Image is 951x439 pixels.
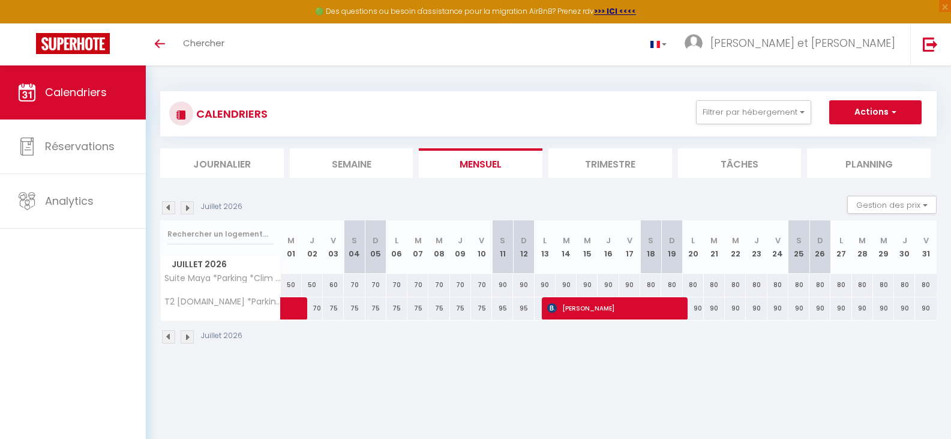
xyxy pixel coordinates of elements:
span: T2 [DOMAIN_NAME] *Parking *Clim *Wifi 4pers [163,297,283,306]
th: 08 [428,220,449,274]
div: 80 [873,274,894,296]
div: 80 [746,274,767,296]
abbr: M [859,235,866,246]
div: 80 [894,274,915,296]
input: Rechercher un logement... [167,223,274,245]
div: 80 [830,274,851,296]
th: 17 [619,220,640,274]
li: Mensuel [419,148,542,178]
div: 70 [407,274,428,296]
div: 70 [428,274,449,296]
div: 90 [746,297,767,319]
abbr: J [458,235,463,246]
th: 10 [471,220,492,274]
abbr: J [310,235,314,246]
abbr: M [563,235,570,246]
th: 20 [683,220,704,274]
div: 95 [492,297,513,319]
div: 90 [809,297,830,319]
div: 75 [450,297,471,319]
div: 80 [640,274,661,296]
li: Tâches [678,148,802,178]
th: 04 [344,220,365,274]
th: 15 [577,220,598,274]
div: 60 [323,274,344,296]
div: 80 [767,274,788,296]
div: 75 [344,297,365,319]
div: 90 [513,274,534,296]
a: ... [PERSON_NAME] et [PERSON_NAME] [676,23,910,65]
div: 90 [830,297,851,319]
th: 05 [365,220,386,274]
abbr: L [395,235,398,246]
div: 75 [428,297,449,319]
button: Actions [829,100,922,124]
abbr: L [543,235,547,246]
div: 80 [704,274,725,296]
th: 28 [852,220,873,274]
div: 90 [915,297,937,319]
div: 90 [619,274,640,296]
abbr: S [500,235,505,246]
div: 90 [535,274,556,296]
abbr: D [669,235,675,246]
img: Super Booking [36,33,110,54]
div: 75 [365,297,386,319]
abbr: S [352,235,357,246]
li: Planning [807,148,931,178]
th: 25 [788,220,809,274]
th: 03 [323,220,344,274]
th: 06 [386,220,407,274]
div: 90 [598,274,619,296]
abbr: M [732,235,739,246]
th: 24 [767,220,788,274]
th: 31 [915,220,937,274]
th: 02 [302,220,323,274]
th: 09 [450,220,471,274]
abbr: V [627,235,632,246]
th: 16 [598,220,619,274]
span: [PERSON_NAME] et [PERSON_NAME] [710,35,895,50]
div: 80 [852,274,873,296]
h3: CALENDRIERS [193,100,268,127]
div: 70 [344,274,365,296]
th: 19 [661,220,682,274]
abbr: M [880,235,887,246]
div: 80 [725,274,746,296]
abbr: D [817,235,823,246]
div: 90 [704,297,725,319]
div: 90 [556,274,577,296]
span: Chercher [183,37,224,49]
abbr: D [373,235,379,246]
th: 12 [513,220,534,274]
div: 75 [323,297,344,319]
span: Analytics [45,193,94,208]
div: 70 [471,274,492,296]
a: >>> ICI <<<< [594,6,636,16]
th: 01 [281,220,302,274]
abbr: J [902,235,907,246]
div: 95 [513,297,534,319]
div: 80 [915,274,937,296]
th: 13 [535,220,556,274]
div: 90 [683,297,704,319]
div: 80 [788,274,809,296]
div: 70 [450,274,471,296]
abbr: J [606,235,611,246]
abbr: V [775,235,781,246]
li: Journalier [160,148,284,178]
abbr: L [691,235,695,246]
abbr: M [415,235,422,246]
span: [PERSON_NAME] [547,297,680,319]
div: 70 [386,274,407,296]
abbr: M [584,235,591,246]
th: 29 [873,220,894,274]
div: 80 [683,274,704,296]
img: logout [923,37,938,52]
abbr: V [331,235,336,246]
th: 18 [640,220,661,274]
div: 50 [302,274,323,296]
div: 90 [767,297,788,319]
span: Suite Maya *Parking *Clim *Wifi *Centre-ville [163,274,283,283]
